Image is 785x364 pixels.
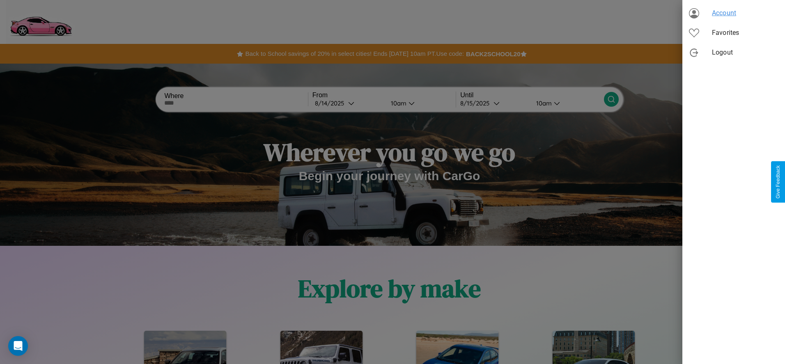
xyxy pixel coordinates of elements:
[712,8,778,18] span: Account
[682,23,785,43] div: Favorites
[712,48,778,57] span: Logout
[682,43,785,62] div: Logout
[682,3,785,23] div: Account
[712,28,778,38] span: Favorites
[775,165,781,199] div: Give Feedback
[8,336,28,356] div: Open Intercom Messenger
